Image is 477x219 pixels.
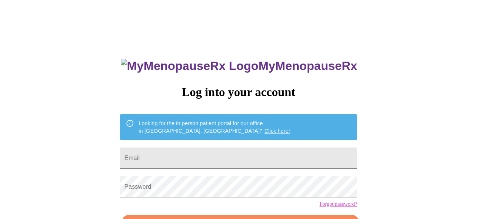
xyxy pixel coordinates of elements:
[121,59,357,73] h3: MyMenopauseRx
[120,85,357,99] h3: Log into your account
[139,116,290,138] div: Looking for the in person patient portal for our office in [GEOGRAPHIC_DATA], [GEOGRAPHIC_DATA]?
[264,128,290,134] a: Click here!
[121,59,258,73] img: MyMenopauseRx Logo
[320,201,357,207] a: Forgot password?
